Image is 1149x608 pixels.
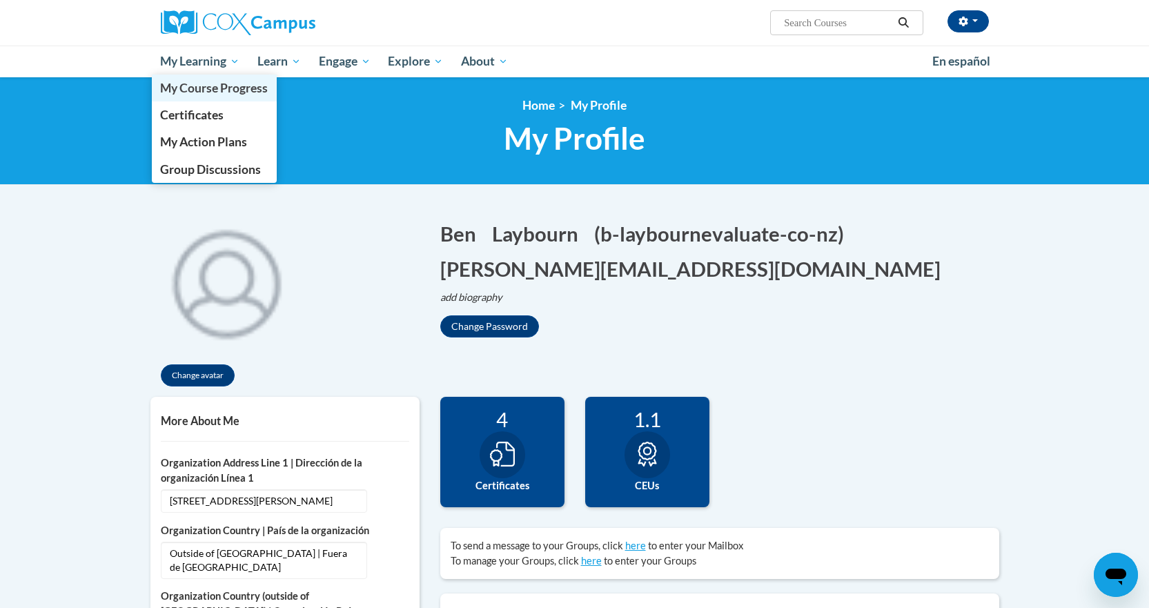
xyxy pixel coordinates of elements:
[388,53,443,70] span: Explore
[492,219,587,248] button: Edit last name
[893,14,914,31] button: Search
[161,542,367,579] span: Outside of [GEOGRAPHIC_DATA] | Fuera de [GEOGRAPHIC_DATA]
[625,540,646,551] a: here
[648,540,743,551] span: to enter your Mailbox
[522,98,555,112] a: Home
[161,414,409,427] h5: More About Me
[150,206,302,357] div: Click to change the profile picture
[140,46,1010,77] div: Main menu
[152,75,277,101] a: My Course Progress
[504,120,645,157] span: My Profile
[932,54,990,68] span: En español
[923,47,999,76] a: En español
[596,407,699,431] div: 1.1
[257,53,301,70] span: Learn
[319,53,371,70] span: Engage
[440,290,513,305] button: Edit biography
[571,98,627,112] span: My Profile
[161,523,409,538] label: Organization Country | País de la organización
[160,53,239,70] span: My Learning
[379,46,452,77] a: Explore
[451,540,623,551] span: To send a message to your Groups, click
[161,10,315,35] img: Cox Campus
[161,455,409,486] label: Organization Address Line 1 | Dirección de la organización Línea 1
[248,46,310,77] a: Learn
[440,291,502,303] i: add biography
[783,14,893,31] input: Search Courses
[1094,553,1138,597] iframe: Button to launch messaging window
[594,219,853,248] button: Edit screen name
[947,10,989,32] button: Account Settings
[152,128,277,155] a: My Action Plans
[451,555,579,567] span: To manage your Groups, click
[596,478,699,493] label: CEUs
[161,364,235,386] button: Change avatar
[152,101,277,128] a: Certificates
[161,489,367,513] span: [STREET_ADDRESS][PERSON_NAME]
[160,81,268,95] span: My Course Progress
[152,156,277,183] a: Group Discussions
[451,407,554,431] div: 4
[604,555,696,567] span: to enter your Groups
[440,255,950,283] button: Edit email address
[451,478,554,493] label: Certificates
[160,108,224,122] span: Certificates
[160,162,261,177] span: Group Discussions
[310,46,380,77] a: Engage
[440,219,485,248] button: Edit first name
[440,315,539,337] button: Change Password
[150,206,302,357] img: profile avatar
[152,46,249,77] a: My Learning
[160,135,247,149] span: My Action Plans
[461,53,508,70] span: About
[452,46,517,77] a: About
[581,555,602,567] a: here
